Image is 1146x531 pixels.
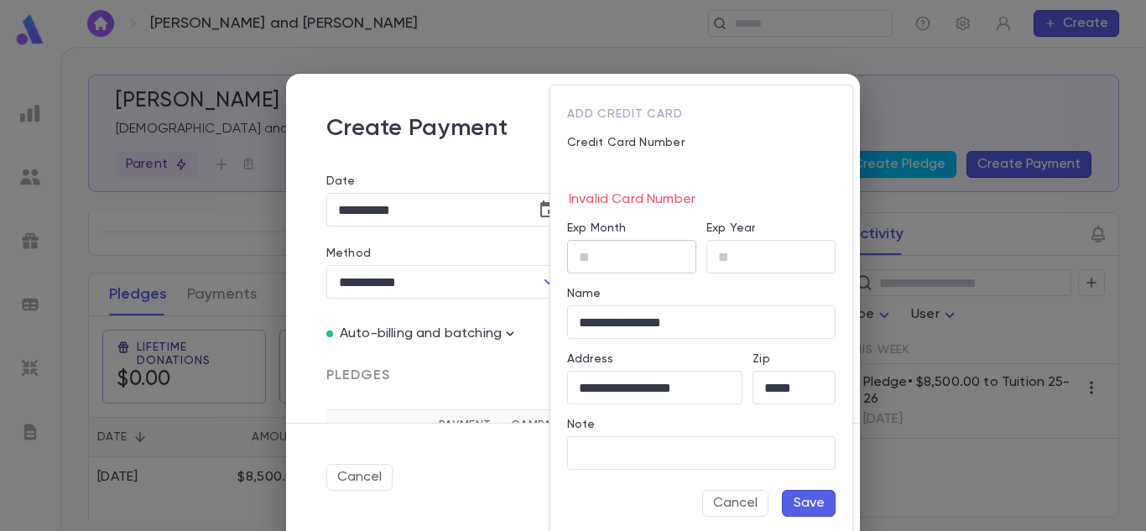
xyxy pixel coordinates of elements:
button: Cancel [702,490,768,517]
p: Credit Card Number [567,136,836,149]
label: Name [567,287,602,300]
label: Zip [753,352,769,366]
span: Add Credit Card [567,108,683,120]
label: Address [567,352,613,366]
label: Note [567,418,596,431]
label: Exp Month [567,221,626,235]
button: Save [782,490,836,517]
label: Exp Year [706,221,755,235]
iframe: card [567,154,836,188]
p: Invalid Card Number [567,188,836,208]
